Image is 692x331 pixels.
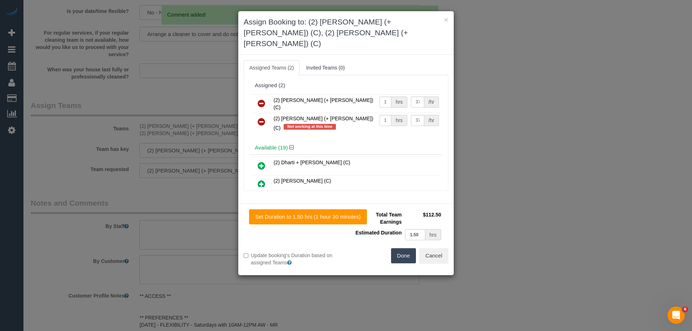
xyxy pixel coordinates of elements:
button: Cancel [419,248,448,263]
div: hrs [391,115,407,126]
span: (2) Dharti + [PERSON_NAME] (C) [274,160,350,165]
div: hrs [391,97,407,108]
td: $112.50 [403,209,443,227]
a: Assigned Teams (2) [244,60,300,75]
a: Invited Teams (0) [300,60,350,75]
span: (2) [PERSON_NAME] (C) [274,178,331,184]
h4: Available (19) [255,145,437,151]
button: Done [391,248,416,263]
span: Not working at this time [284,124,336,130]
span: (2) [PERSON_NAME] (+ [PERSON_NAME]) (C) [274,116,373,131]
div: /hr [424,97,439,108]
label: Update booking's Duration based on assigned Teams [244,252,341,266]
div: hrs [425,229,441,240]
span: 6 [682,307,688,312]
span: (2) [PERSON_NAME] (+ [PERSON_NAME]) (C) [274,97,373,110]
div: Assigned (2) [255,82,437,89]
input: Update booking's Duration based on assigned Teams [244,253,248,258]
div: /hr [424,115,439,126]
h3: Assign Booking to: (2) [PERSON_NAME] (+ [PERSON_NAME]) (C), (2) [PERSON_NAME] (+ [PERSON_NAME]) (C) [244,17,448,49]
span: Estimated Duration [355,230,402,236]
button: Set Duration to 1.50 hrs (1 hour 30 minutes) [249,209,367,224]
iframe: Intercom live chat [667,307,685,324]
td: Total Team Earnings [351,209,403,227]
button: × [444,16,448,23]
